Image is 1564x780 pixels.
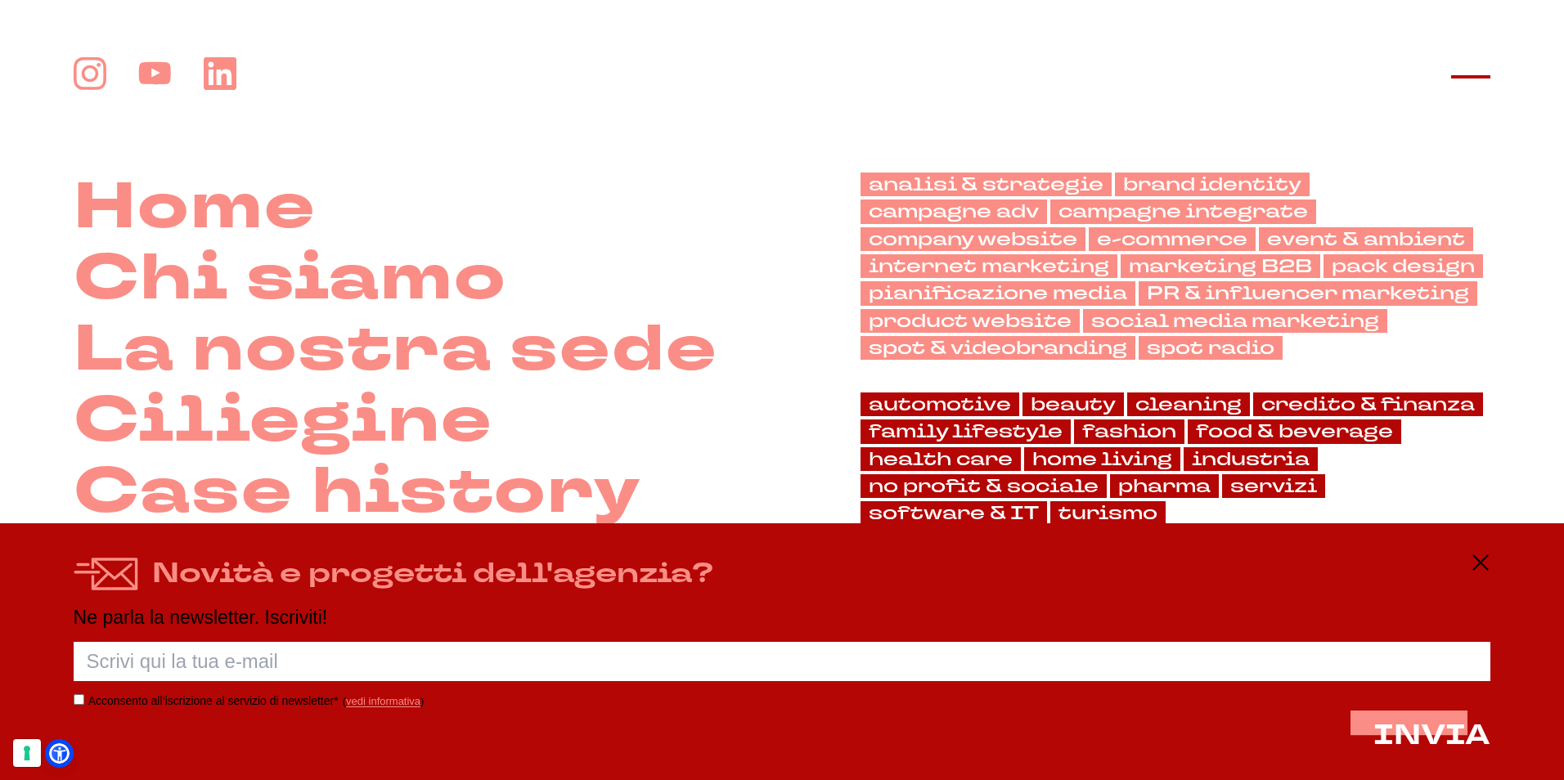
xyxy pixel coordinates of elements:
[861,474,1107,498] a: no profit & sociale
[1083,309,1387,333] a: social media marketing
[861,336,1135,360] a: spot & videobranding
[74,642,1491,681] input: Scrivi qui la tua e-mail
[861,501,1047,525] a: software & IT
[1074,419,1184,443] a: fashion
[343,695,425,707] span: ( )
[1115,173,1310,196] a: brand identity
[346,695,420,707] a: vedi informativa
[1373,720,1490,751] button: INVIA
[74,173,317,244] a: Home
[74,457,642,528] a: Case history
[1127,392,1250,416] a: cleaning
[1121,254,1320,278] a: marketing B2B
[74,386,494,457] a: Ciliegine
[49,743,70,764] a: Open Accessibility Menu
[1184,447,1318,471] a: industria
[1259,227,1473,251] a: event & ambient
[152,553,713,594] h4: Novità e progetti dell'agenzia?
[13,739,41,767] button: Le tue preferenze relative al consenso per le tecnologie di tracciamento
[1253,392,1483,416] a: credito & finanza
[861,199,1047,223] a: campagne adv
[861,173,1112,196] a: analisi & strategie
[88,694,339,707] label: Acconsento all’iscrizione al servizio di newsletter*
[1139,281,1477,305] a: PR & influencer marketing
[74,244,508,315] a: Chi siamo
[1188,419,1401,443] a: food & beverage
[1373,716,1490,754] span: INVIA
[1022,392,1124,416] a: beauty
[1089,227,1256,251] a: e-commerce
[861,447,1021,471] a: health care
[1222,474,1325,498] a: servizi
[861,309,1080,333] a: product website
[861,419,1071,443] a: family lifestyle
[74,607,1491,628] p: Ne parla la newsletter. Iscriviti!
[861,254,1117,278] a: internet marketing
[861,281,1135,305] a: pianificazione media
[1050,501,1166,525] a: turismo
[861,392,1019,416] a: automotive
[1050,199,1316,223] a: campagne integrate
[1024,447,1180,471] a: home living
[74,315,719,386] a: La nostra sede
[861,227,1085,251] a: company website
[1139,336,1283,360] a: spot radio
[1110,474,1219,498] a: pharma
[1324,254,1483,278] a: pack design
